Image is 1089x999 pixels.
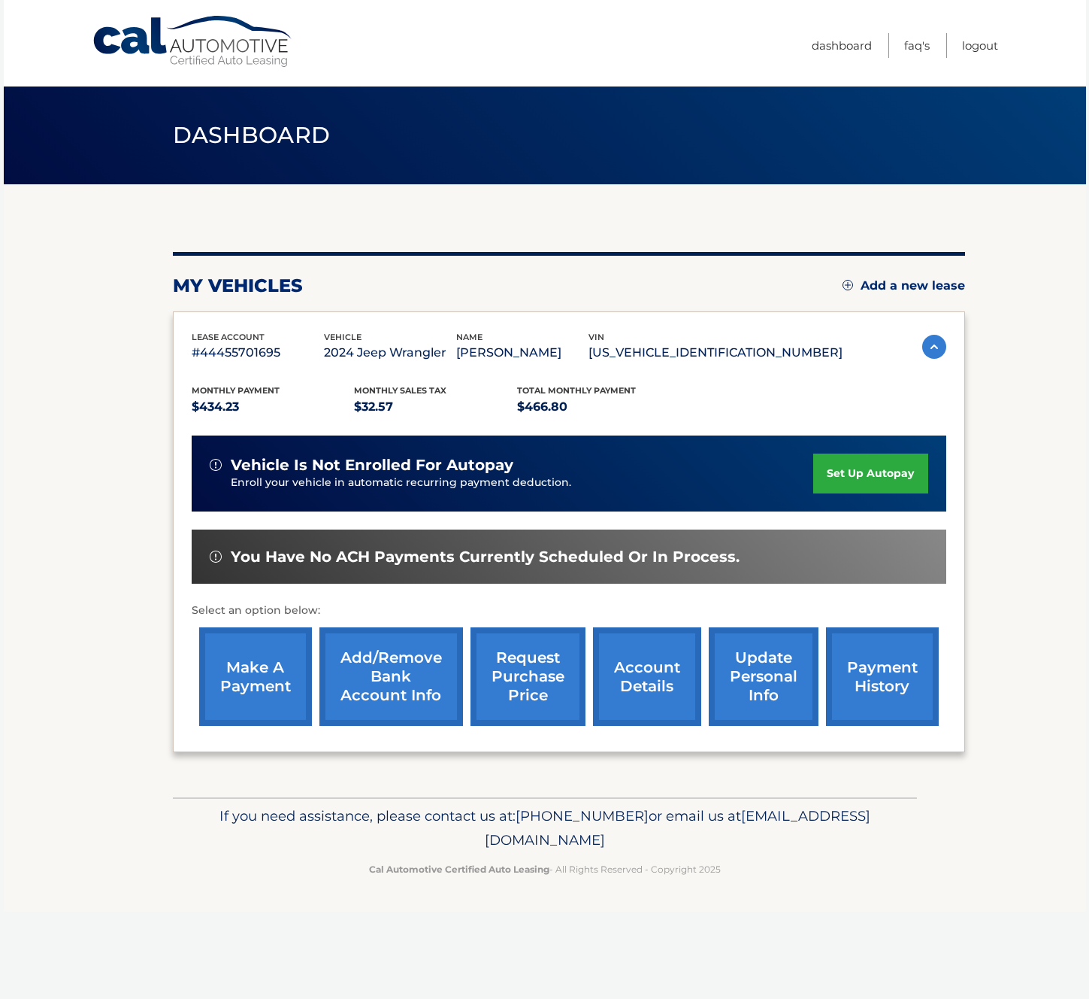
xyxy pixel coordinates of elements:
span: [EMAIL_ADDRESS][DOMAIN_NAME] [485,807,870,849]
p: Enroll your vehicle in automatic recurring payment deduction. [231,475,814,491]
span: Dashboard [173,121,331,149]
p: #44455701695 [192,342,324,363]
strong: Cal Automotive Certified Auto Leasing [369,864,549,875]
span: [PHONE_NUMBER] [516,807,649,824]
span: lease account [192,332,265,342]
a: account details [593,627,701,726]
span: Total Monthly Payment [517,385,636,396]
a: Add/Remove bank account info [319,627,463,726]
a: Logout [962,33,998,58]
p: If you need assistance, please contact us at: or email us at [183,804,907,852]
p: [PERSON_NAME] [456,342,588,363]
span: You have no ACH payments currently scheduled or in process. [231,548,740,566]
img: alert-white.svg [210,551,222,563]
span: Monthly sales Tax [354,385,446,396]
a: payment history [826,627,939,726]
a: Cal Automotive [92,15,295,68]
img: alert-white.svg [210,459,222,471]
a: make a payment [199,627,312,726]
a: request purchase price [470,627,585,726]
p: [US_VEHICLE_IDENTIFICATION_NUMBER] [588,342,842,363]
p: 2024 Jeep Wrangler [324,342,456,363]
p: $434.23 [192,396,355,418]
span: Monthly Payment [192,385,280,396]
p: Select an option below: [192,602,946,620]
p: $466.80 [517,396,680,418]
span: vehicle [324,332,361,342]
img: add.svg [842,280,853,290]
span: vehicle is not enrolled for autopay [231,456,513,475]
img: accordion-active.svg [922,335,946,359]
a: set up autopay [813,454,927,493]
a: update personal info [709,627,818,726]
span: vin [588,332,604,342]
h2: my vehicles [173,275,303,297]
a: Add a new lease [842,278,965,293]
a: Dashboard [812,33,872,58]
p: - All Rights Reserved - Copyright 2025 [183,861,907,877]
a: FAQ's [904,33,930,58]
span: name [456,332,482,342]
p: $32.57 [354,396,517,418]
